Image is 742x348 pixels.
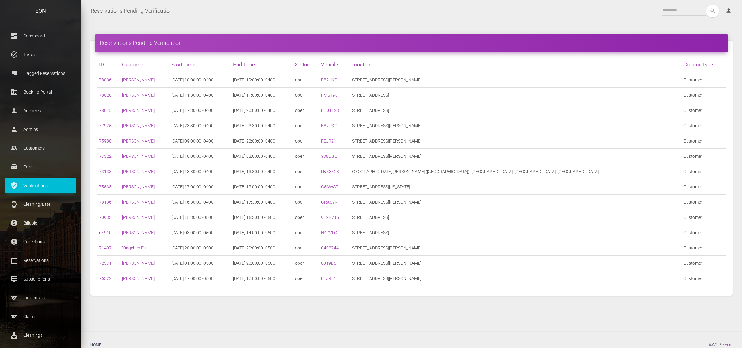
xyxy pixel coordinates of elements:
a: 77925 [99,123,112,128]
a: B82UKG [321,77,337,82]
td: [DATE] 11:30:00 -0400 [169,88,231,103]
a: 78136 [99,200,112,205]
p: Verifications [9,181,72,190]
button: search [706,5,719,17]
a: [PERSON_NAME] [122,93,155,98]
p: Admins [9,125,72,134]
td: [DATE] 13:30:00 -0400 [169,164,231,179]
td: open [293,118,318,133]
td: [DATE] 16:30:00 -0400 [169,195,231,210]
td: open [293,103,318,118]
a: person [721,5,737,17]
a: 9LNB215 [321,215,339,220]
a: [PERSON_NAME] [122,138,155,143]
a: sports Claims [5,309,76,324]
p: Subscriptions [9,274,72,284]
a: sports Incidentals [5,290,76,306]
a: 78020 [99,93,112,98]
td: Customer [681,164,726,179]
p: Billable [9,218,72,228]
a: drive_eta Cars [5,159,76,175]
a: card_membership Subscriptions [5,271,76,287]
a: paid Collections [5,234,76,249]
p: Tasks [9,50,72,59]
a: [PERSON_NAME] [122,123,155,128]
td: [DATE] 01:00:00 -0500 [169,256,231,271]
td: [DATE] 15:30:00 -0500 [169,210,231,225]
td: open [293,133,318,149]
td: Customer [681,240,726,256]
a: [PERSON_NAME] [122,230,155,235]
p: Customers [9,143,72,153]
td: open [293,271,318,286]
td: [DATE] 10:00:00 -0400 [169,72,231,88]
td: [STREET_ADDRESS][PERSON_NAME] [349,72,681,88]
p: Incidentals [9,293,72,302]
a: [PERSON_NAME] [122,169,155,174]
td: [GEOGRAPHIC_DATA][PERSON_NAME] ([GEOGRAPHIC_DATA]), [GEOGRAPHIC_DATA], [GEOGRAPHIC_DATA], [GEOGRA... [349,164,681,179]
th: ID [97,57,120,72]
td: Customer [681,149,726,164]
a: 71407 [99,245,112,250]
td: [DATE] 14:00:00 -0500 [231,225,293,240]
a: GRA5YN [321,200,338,205]
td: [STREET_ADDRESS][PERSON_NAME] [349,256,681,271]
td: [DATE] 17:00:00 -0500 [231,271,293,286]
a: Reservations Pending Verification [91,3,173,19]
td: open [293,195,318,210]
td: [DATE] 17:30:00 -0400 [169,103,231,118]
p: Claims [9,312,72,321]
a: Eon [724,342,733,348]
p: Dashboard [9,31,72,41]
td: [STREET_ADDRESS][PERSON_NAME] [349,195,681,210]
th: Customer [120,57,169,72]
td: [DATE] 19:00:00 -0400 [231,72,293,88]
p: Collections [9,237,72,246]
a: 78045 [99,108,112,113]
td: [STREET_ADDRESS][PERSON_NAME] [349,149,681,164]
a: [PERSON_NAME] [122,200,155,205]
td: Customer [681,72,726,88]
th: Start Time [169,57,231,72]
td: [DATE] 15:30:00 -0500 [231,210,293,225]
a: dashboard Dashboard [5,28,76,44]
td: Customer [681,210,726,225]
th: Status [293,57,318,72]
td: open [293,179,318,195]
td: [DATE] 22:00:00 -0400 [231,133,293,149]
a: 75988 [99,138,112,143]
td: [STREET_ADDRESS][PERSON_NAME] [349,240,681,256]
p: Cleanings [9,331,72,340]
a: [PERSON_NAME] [122,215,155,220]
td: [DATE] 17:30:00 -0400 [231,195,293,210]
a: people Customers [5,140,76,156]
td: [DATE] 13:30:00 -0400 [231,164,293,179]
td: Customer [681,256,726,271]
td: [DATE] 08:00:00 -0500 [169,225,231,240]
a: EH01E23 [321,108,339,113]
a: C402744 [321,245,339,250]
a: [PERSON_NAME] [122,184,155,189]
td: open [293,210,318,225]
p: Booking Portal [9,87,72,97]
td: open [293,225,318,240]
a: person Admins [5,122,76,137]
a: LNX3423 [321,169,339,174]
th: End Time [231,57,293,72]
td: [DATE] 02:00:00 -0400 [231,149,293,164]
p: Agencies [9,106,72,115]
a: G53WAT [321,184,338,189]
a: 78036 [99,77,112,82]
th: Creator Type [681,57,726,72]
a: [PERSON_NAME] [122,261,155,266]
td: [STREET_ADDRESS][PERSON_NAME] [349,271,681,286]
a: FMGT98 [321,93,338,98]
td: [DATE] 17:00:00 -0400 [231,179,293,195]
td: [STREET_ADDRESS][PERSON_NAME] [349,118,681,133]
a: Xingchen Fu [122,245,146,250]
td: open [293,240,318,256]
td: [STREET_ADDRESS] [349,225,681,240]
td: [DATE] 17:00:00 -0500 [169,271,231,286]
td: [DATE] 20:00:00 -0500 [169,240,231,256]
